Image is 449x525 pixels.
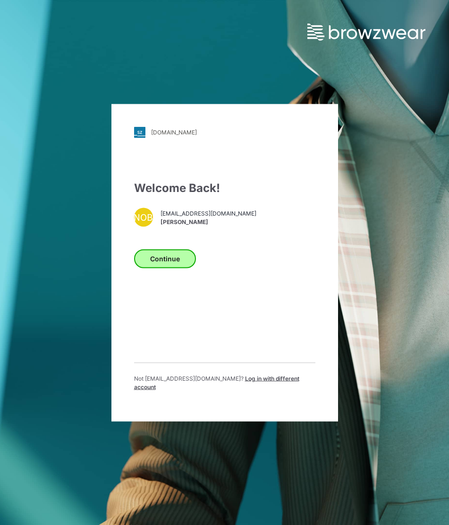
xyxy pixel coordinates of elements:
[134,374,315,391] p: Not [EMAIL_ADDRESS][DOMAIN_NAME] ?
[134,126,145,138] img: stylezone-logo.562084cfcfab977791bfbf7441f1a819.svg
[134,208,153,226] div: NOB
[161,209,256,218] span: [EMAIL_ADDRESS][DOMAIN_NAME]
[161,218,256,226] span: [PERSON_NAME]
[151,129,197,136] div: [DOMAIN_NAME]
[134,126,315,138] a: [DOMAIN_NAME]
[134,179,315,196] div: Welcome Back!
[307,24,425,41] img: browzwear-logo.e42bd6dac1945053ebaf764b6aa21510.svg
[134,249,196,268] button: Continue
